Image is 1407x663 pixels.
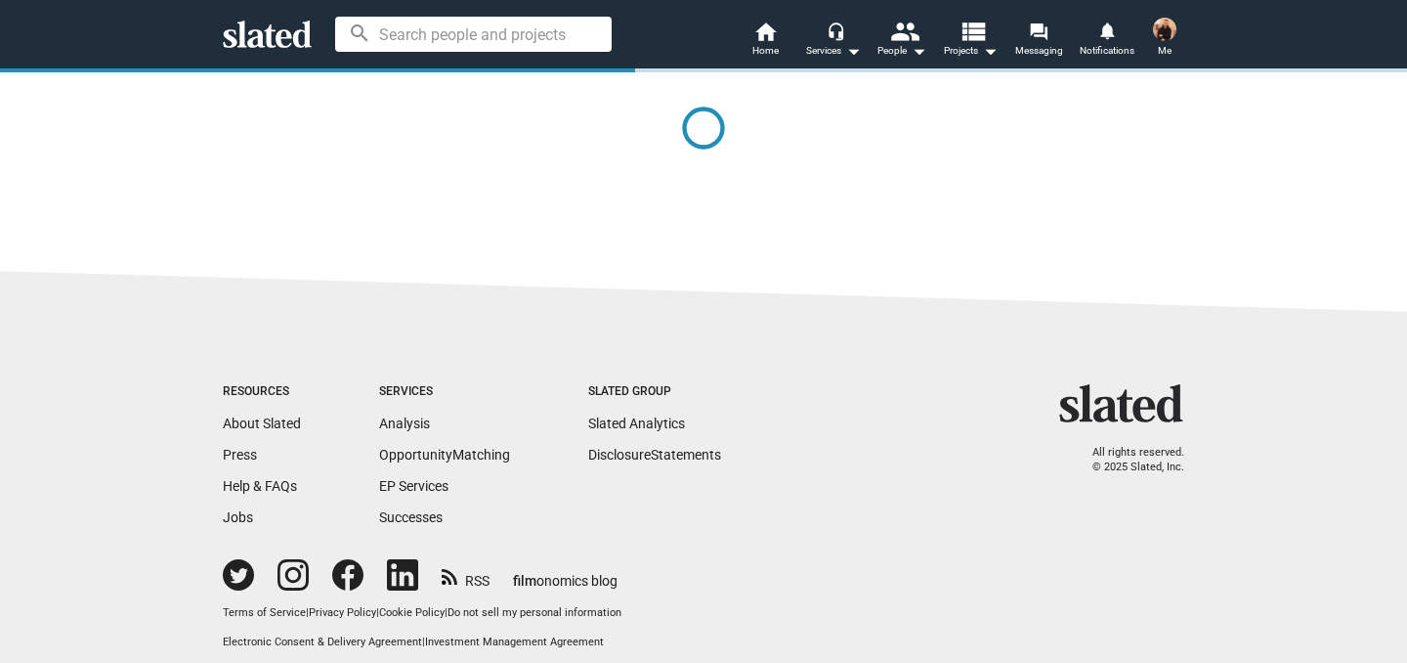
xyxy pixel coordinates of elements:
button: People [868,20,936,63]
span: | [306,606,309,619]
button: Do not sell my personal information [448,606,621,621]
span: | [445,606,448,619]
a: About Slated [223,416,301,431]
span: Notifications [1080,39,1134,63]
span: Me [1158,39,1172,63]
mat-icon: people [890,17,918,45]
a: filmonomics blog [513,556,618,591]
mat-icon: arrow_drop_down [978,39,1002,63]
div: Resources [223,384,301,400]
a: Slated Analytics [588,416,685,431]
mat-icon: forum [1029,22,1047,40]
mat-icon: home [753,20,777,43]
a: Home [731,20,799,63]
button: Projects [936,20,1004,63]
a: Press [223,447,257,463]
a: Privacy Policy [309,606,376,619]
img: Jihong Li [1153,18,1176,41]
a: Cookie Policy [379,606,445,619]
a: RSS [442,560,490,591]
span: | [422,636,425,648]
a: Notifications [1073,20,1141,63]
span: Home [752,39,779,63]
a: Electronic Consent & Delivery Agreement [223,636,422,648]
a: Jobs [223,509,253,525]
a: Terms of Service [223,606,306,619]
span: Projects [944,39,998,63]
a: Help & FAQs [223,478,297,494]
mat-icon: notifications [1097,21,1116,39]
input: Search people and projects [335,17,612,52]
mat-icon: arrow_drop_down [907,39,930,63]
button: Services [799,20,868,63]
mat-icon: arrow_drop_down [841,39,865,63]
a: Analysis [379,416,430,431]
a: Investment Management Agreement [425,636,604,648]
div: Slated Group [588,384,721,400]
span: Messaging [1015,39,1063,63]
a: DisclosureStatements [588,447,721,463]
mat-icon: headset_mic [827,22,844,39]
span: | [376,606,379,619]
div: Services [379,384,510,400]
a: Messaging [1004,20,1073,63]
mat-icon: view_list [959,17,987,45]
p: All rights reserved. © 2025 Slated, Inc. [1072,446,1184,474]
span: film [513,573,536,589]
div: People [877,39,926,63]
a: OpportunityMatching [379,447,510,463]
div: Services [806,39,861,63]
a: EP Services [379,478,448,494]
a: Successes [379,509,443,525]
button: Jihong LiMe [1141,14,1188,65]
